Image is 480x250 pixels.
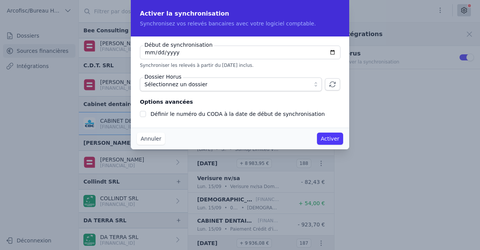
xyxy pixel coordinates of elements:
button: Activer [317,133,343,145]
label: Début de synchronisation [143,41,214,49]
button: Sélectionnez un dossier [140,78,322,91]
p: Synchronisez vos relevés bancaires avec votre logiciel comptable. [140,20,340,27]
legend: Options avancées [140,97,193,106]
button: Annuler [137,133,165,145]
h2: Activer la synchronisation [140,9,340,18]
p: Synchroniser les relevés à partir du [DATE] inclus. [140,62,340,68]
span: Sélectionnez un dossier [144,80,207,89]
label: Dossier Horus [143,73,183,81]
label: Définir le numéro du CODA à la date de début de synchronisation [151,111,325,117]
